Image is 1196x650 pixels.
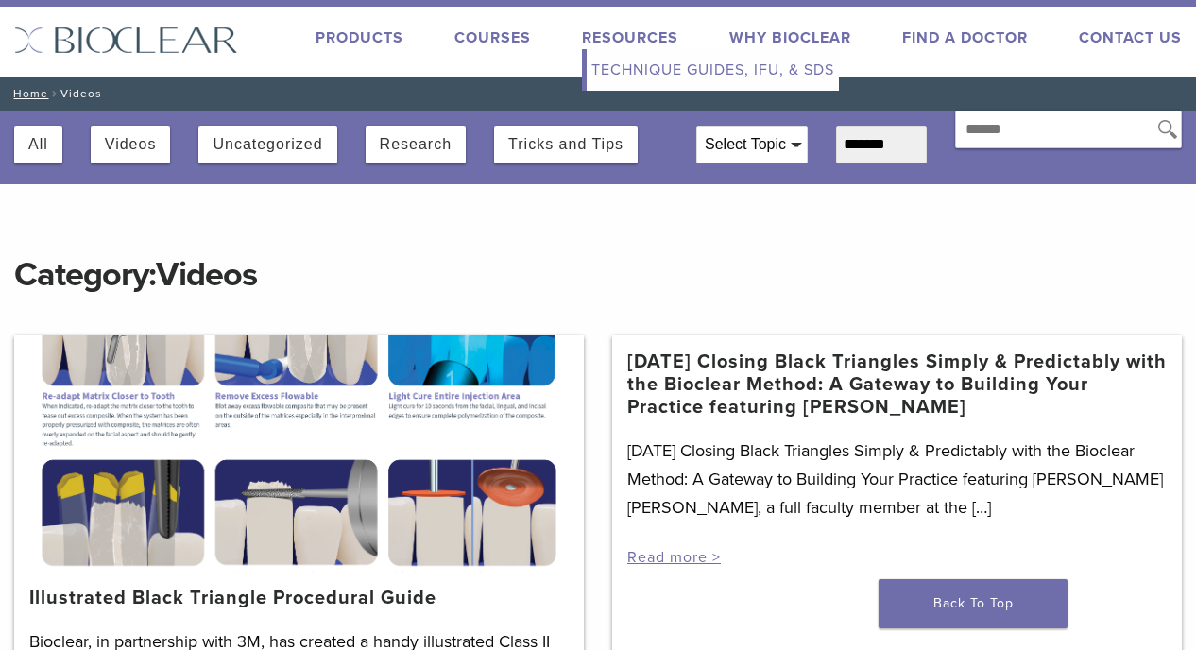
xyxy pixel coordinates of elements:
button: Videos [105,126,157,163]
a: Read more > [627,548,721,567]
a: Courses [454,28,531,47]
button: Tricks and Tips [508,126,624,163]
h1: Category: [14,214,1182,298]
a: Resources [582,28,678,47]
img: Bioclear [14,26,238,54]
div: Select Topic [697,127,807,162]
span: Videos [156,254,257,295]
a: Home [8,87,48,100]
button: Research [380,126,452,163]
p: [DATE] Closing Black Triangles Simply & Predictably with the Bioclear Method: A Gateway to Buildi... [627,436,1167,522]
a: Technique Guides, IFU, & SDS [587,49,839,91]
button: All [28,126,48,163]
button: Uncategorized [213,126,322,163]
a: Illustrated Black Triangle Procedural Guide [29,587,436,609]
span: / [48,89,60,98]
a: [DATE] Closing Black Triangles Simply & Predictably with the Bioclear Method: A Gateway to Buildi... [627,351,1167,419]
a: Contact Us [1079,28,1182,47]
a: Find A Doctor [902,28,1028,47]
a: Products [316,28,403,47]
a: Back To Top [879,579,1068,628]
a: Why Bioclear [729,28,851,47]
